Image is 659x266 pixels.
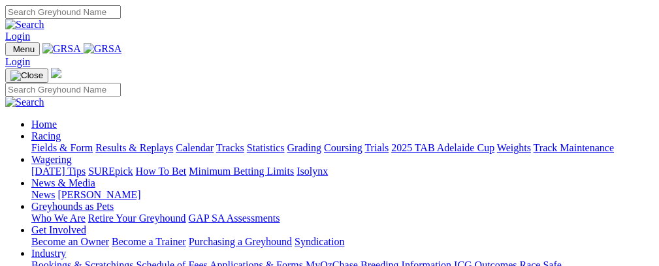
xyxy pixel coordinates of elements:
img: Search [5,19,44,31]
a: Tracks [216,142,244,153]
a: Become an Owner [31,236,109,247]
img: Close [10,70,43,81]
input: Search [5,83,121,96]
a: Purchasing a Greyhound [189,236,292,247]
a: [PERSON_NAME] [57,189,140,200]
a: Trials [364,142,389,153]
a: Wagering [31,154,72,165]
span: Menu [13,44,35,54]
a: Coursing [324,142,362,153]
button: Toggle navigation [5,68,48,83]
a: Weights [497,142,531,153]
a: Retire Your Greyhound [88,213,186,224]
img: Search [5,96,44,108]
a: Track Maintenance [534,142,614,153]
button: Toggle navigation [5,42,40,56]
a: Racing [31,130,61,141]
img: GRSA [42,43,81,55]
a: Become a Trainer [112,236,186,247]
a: Grading [287,142,321,153]
a: Login [5,31,30,42]
a: Home [31,119,57,130]
a: GAP SA Assessments [189,213,280,224]
a: Industry [31,248,66,259]
a: Syndication [295,236,344,247]
a: Minimum Betting Limits [189,166,294,177]
a: [DATE] Tips [31,166,86,177]
img: GRSA [84,43,122,55]
a: Get Involved [31,224,86,235]
a: Greyhounds as Pets [31,201,114,212]
a: Fields & Form [31,142,93,153]
a: Calendar [176,142,214,153]
a: News & Media [31,177,95,188]
a: Statistics [247,142,285,153]
img: logo-grsa-white.png [51,68,61,78]
a: News [31,189,55,200]
div: Racing [31,142,654,154]
a: Isolynx [297,166,328,177]
a: Who We Are [31,213,86,224]
div: Greyhounds as Pets [31,213,654,224]
div: Get Involved [31,236,654,248]
input: Search [5,5,121,19]
a: Login [5,56,30,67]
div: News & Media [31,189,654,201]
div: Wagering [31,166,654,177]
a: 2025 TAB Adelaide Cup [391,142,494,153]
a: Results & Replays [95,142,173,153]
a: SUREpick [88,166,133,177]
a: How To Bet [136,166,187,177]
